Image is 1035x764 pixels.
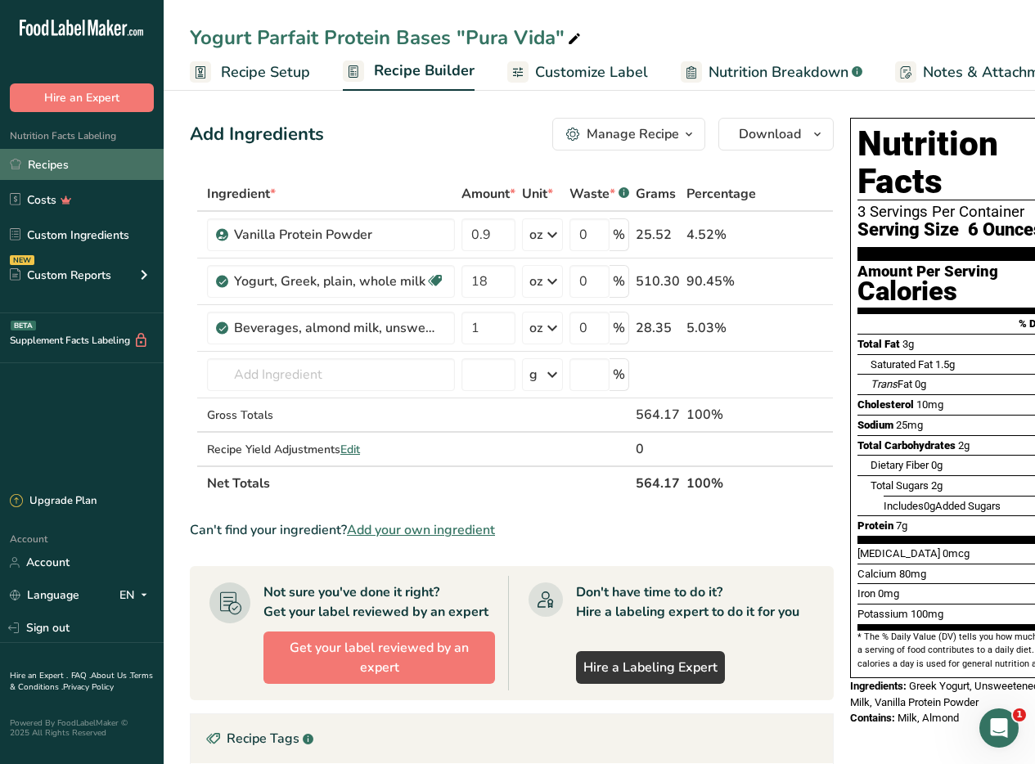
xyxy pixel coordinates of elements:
[915,378,926,390] span: 0g
[709,61,848,83] span: Nutrition Breakdown
[11,321,36,330] div: BETA
[207,441,455,458] div: Recipe Yield Adjustments
[878,587,899,600] span: 0mg
[686,184,756,204] span: Percentage
[857,519,893,532] span: Protein
[271,638,488,677] span: Get your label reviewed by an expert
[686,272,756,291] div: 90.45%
[191,714,833,763] div: Recipe Tags
[10,718,154,738] div: Powered By FoodLabelMaker © 2025 All Rights Reserved
[576,582,799,622] div: Don't have time to do it? Hire a labeling expert to do it for you
[899,568,926,580] span: 80mg
[529,318,542,338] div: oz
[924,500,935,512] span: 0g
[535,61,648,83] span: Customize Label
[234,272,425,291] div: Yogurt, Greek, plain, whole milk
[569,184,629,204] div: Waste
[529,225,542,245] div: oz
[552,118,705,151] button: Manage Recipe
[898,712,959,724] span: Milk, Almond
[857,280,998,303] div: Calories
[461,184,515,204] span: Amount
[190,121,324,148] div: Add Ingredients
[916,398,943,411] span: 10mg
[686,405,756,425] div: 100%
[636,272,680,291] div: 510.30
[529,272,542,291] div: oz
[204,465,632,500] th: Net Totals
[10,255,34,265] div: NEW
[857,398,914,411] span: Cholesterol
[343,52,475,92] a: Recipe Builder
[871,358,933,371] span: Saturated Fat
[871,378,898,390] i: Trans
[190,54,310,91] a: Recipe Setup
[10,670,68,681] a: Hire an Expert .
[902,338,914,350] span: 3g
[507,54,648,91] a: Customize Label
[896,419,923,431] span: 25mg
[10,581,79,609] a: Language
[576,651,725,684] a: Hire a Labeling Expert
[857,419,893,431] span: Sodium
[207,407,455,424] div: Gross Totals
[718,118,834,151] button: Download
[636,184,676,204] span: Grams
[857,220,959,240] span: Serving Size
[636,405,680,425] div: 564.17
[857,568,897,580] span: Calcium
[221,61,310,83] span: Recipe Setup
[850,680,907,692] span: Ingredients:
[857,439,956,452] span: Total Carbohydrates
[91,670,130,681] a: About Us .
[522,184,553,204] span: Unit
[10,670,153,693] a: Terms & Conditions .
[263,631,495,684] button: Get your label reviewed by an expert
[263,582,488,622] div: Not sure you've done it right? Get your label reviewed by an expert
[636,318,680,338] div: 28.35
[739,124,801,144] span: Download
[10,493,97,510] div: Upgrade Plan
[636,439,680,459] div: 0
[234,225,439,245] div: Vanilla Protein Powder
[871,479,929,492] span: Total Sugars
[190,23,584,52] div: Yogurt Parfait Protein Bases "Pura Vida"
[10,267,111,284] div: Custom Reports
[931,479,943,492] span: 2g
[10,83,154,112] button: Hire an Expert
[374,60,475,82] span: Recipe Builder
[857,338,900,350] span: Total Fat
[71,670,91,681] a: FAQ .
[943,547,970,560] span: 0mcg
[911,608,943,620] span: 100mg
[931,459,943,471] span: 0g
[686,318,756,338] div: 5.03%
[190,520,834,540] div: Can't find your ingredient?
[636,225,680,245] div: 25.52
[884,500,1001,512] span: Includes Added Sugars
[935,358,955,371] span: 1.5g
[632,465,683,500] th: 564.17
[119,586,154,605] div: EN
[340,442,360,457] span: Edit
[896,519,907,532] span: 7g
[857,264,998,280] div: Amount Per Serving
[686,225,756,245] div: 4.52%
[871,378,912,390] span: Fat
[850,712,895,724] span: Contains:
[234,318,439,338] div: Beverages, almond milk, unsweetened, shelf stable
[207,184,276,204] span: Ingredient
[529,365,538,384] div: g
[979,708,1019,748] iframe: Intercom live chat
[857,587,875,600] span: Iron
[871,459,929,471] span: Dietary Fiber
[347,520,495,540] span: Add your own ingredient
[857,547,940,560] span: [MEDICAL_DATA]
[207,358,455,391] input: Add Ingredient
[1013,708,1026,721] span: 1
[857,608,908,620] span: Potassium
[958,439,970,452] span: 2g
[63,681,114,693] a: Privacy Policy
[681,54,862,91] a: Nutrition Breakdown
[683,465,759,500] th: 100%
